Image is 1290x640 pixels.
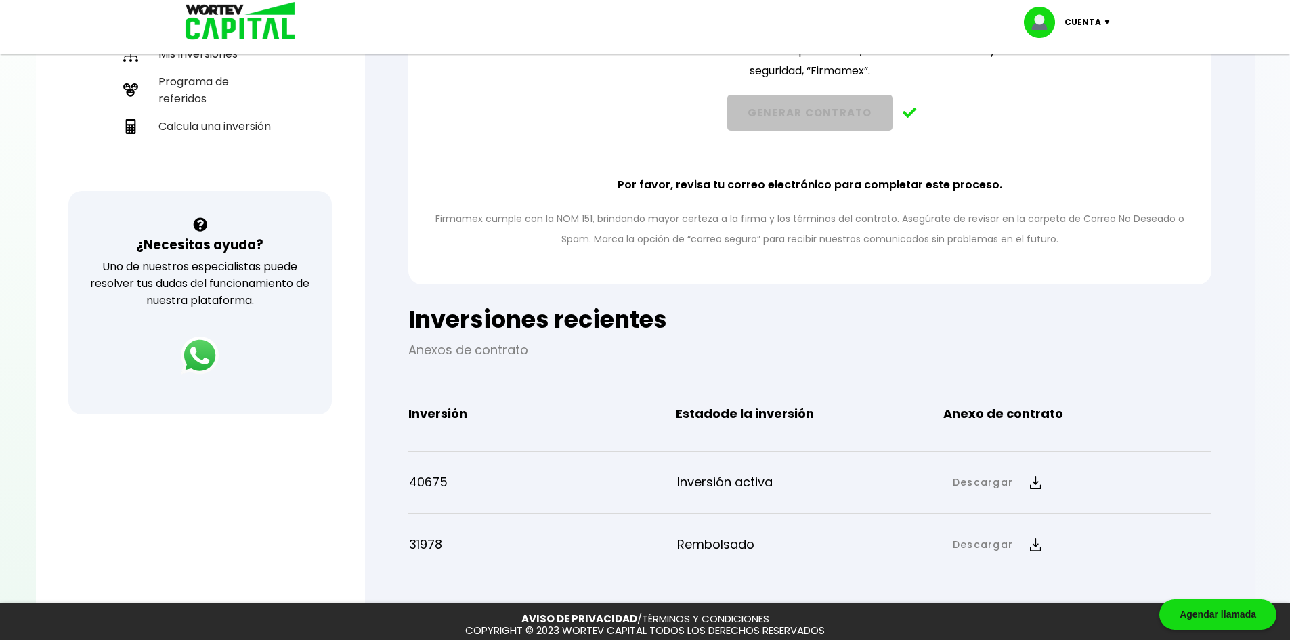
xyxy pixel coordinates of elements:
[1030,538,1041,551] img: descarga
[465,625,825,637] p: COPYRIGHT © 2023 WORTEV CAPITAL TODOS LOS DERECHOS RESERVADOS
[677,534,945,555] p: Rembolsado
[118,68,282,112] a: Programa de referidos
[86,258,314,309] p: Uno de nuestros especialistas puede resolver tus dudas del funcionamiento de nuestra plataforma.
[123,119,138,134] img: calculadora-icon.17d418c4.svg
[618,175,1002,195] p: Por favor, revisa tu correo electrónico para completar este proceso.
[1101,20,1119,24] img: icon-down
[521,614,769,625] p: /
[1030,476,1041,489] img: descarga
[1065,12,1101,33] p: Cuenta
[123,83,138,98] img: recomiendanos-icon.9b8e9327.svg
[721,405,814,422] b: de la inversión
[409,472,676,492] p: 40675
[181,337,219,375] img: logos_whatsapp-icon.242b2217.svg
[676,404,814,424] b: Estado
[953,475,1013,490] a: Descargar
[727,95,893,131] button: GENERAR CONTRATO
[945,468,1049,497] button: Descargar
[136,235,263,255] h3: ¿Necesitas ayuda?
[408,306,1211,333] h2: Inversiones recientes
[943,404,1063,424] b: Anexo de contrato
[118,112,282,140] a: Calcula una inversión
[642,612,769,626] a: TÉRMINOS Y CONDICIONES
[521,612,637,626] a: AVISO DE PRIVACIDAD
[953,538,1013,552] a: Descargar
[677,472,945,492] p: Inversión activa
[903,108,917,119] img: tdwAAAAASUVORK5CYII=
[945,530,1049,559] button: Descargar
[426,209,1194,249] p: Firmamex cumple con la NOM 151, brindando mayor certeza a la firma y los términos del contrato. A...
[408,404,467,424] b: Inversión
[409,534,676,555] p: 31978
[1159,599,1276,630] div: Agendar llamada
[1024,7,1065,38] img: profile-image
[408,341,528,358] a: Anexos de contrato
